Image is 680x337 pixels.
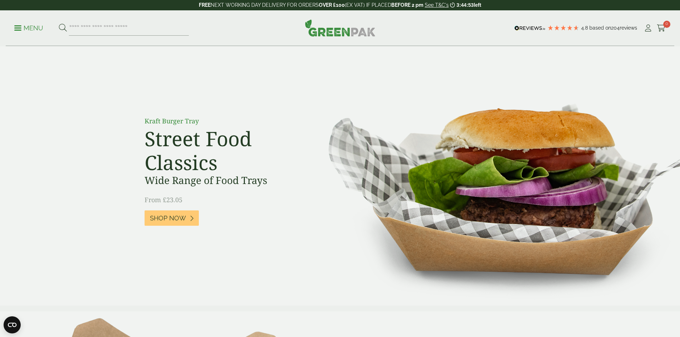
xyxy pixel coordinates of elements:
[657,23,666,34] a: 0
[150,214,186,222] span: Shop Now
[474,2,481,8] span: left
[145,210,199,226] a: Shop Now
[581,25,589,31] span: 4.8
[514,26,545,31] img: REVIEWS.io
[14,24,43,31] a: Menu
[657,25,666,32] i: Cart
[663,21,670,28] span: 0
[145,174,305,187] h3: Wide Range of Food Trays
[425,2,449,8] a: See T&C's
[547,25,579,31] div: 4.79 Stars
[145,116,305,126] p: Kraft Burger Tray
[319,2,345,8] strong: OVER £100
[14,24,43,32] p: Menu
[4,316,21,333] button: Open CMP widget
[589,25,611,31] span: Based on
[199,2,211,8] strong: FREE
[457,2,474,8] span: 3:44:53
[644,25,653,32] i: My Account
[620,25,637,31] span: reviews
[391,2,423,8] strong: BEFORE 2 pm
[306,46,680,306] img: Street Food Classics
[145,127,305,174] h2: Street Food Classics
[145,195,182,204] span: From £23.05
[611,25,620,31] span: 204
[305,19,376,36] img: GreenPak Supplies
